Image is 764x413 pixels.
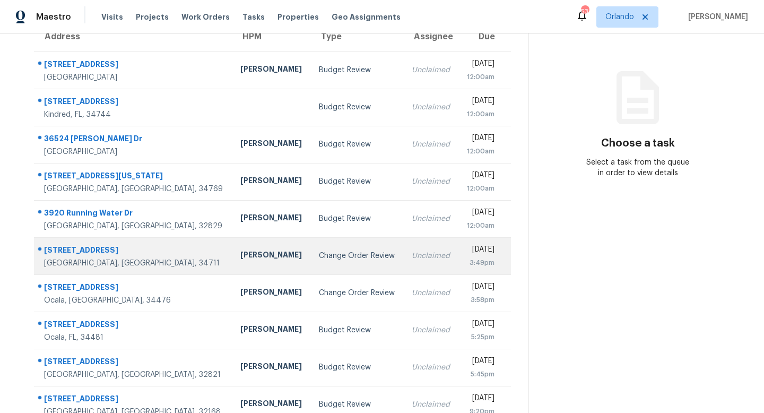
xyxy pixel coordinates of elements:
div: Kindred, FL, 34744 [44,109,223,120]
span: Geo Assignments [332,12,401,22]
div: Change Order Review [319,251,395,261]
div: [GEOGRAPHIC_DATA], [GEOGRAPHIC_DATA], 34711 [44,258,223,269]
div: [STREET_ADDRESS] [44,96,223,109]
div: Unclaimed [412,65,450,75]
div: Budget Review [319,102,395,113]
div: [PERSON_NAME] [240,249,302,263]
span: Projects [136,12,169,22]
div: Unclaimed [412,102,450,113]
h3: Choose a task [601,138,675,149]
div: Budget Review [319,65,395,75]
div: [PERSON_NAME] [240,361,302,374]
span: Tasks [242,13,265,21]
div: [DATE] [467,58,494,72]
th: Address [34,22,232,51]
div: 3:58pm [467,295,494,305]
th: HPM [232,22,310,51]
div: [DATE] [467,207,494,220]
div: 12:00am [467,109,494,119]
div: 5:45pm [467,369,494,380]
span: Visits [101,12,123,22]
div: 5:25pm [467,332,494,342]
div: [GEOGRAPHIC_DATA], [GEOGRAPHIC_DATA], 34769 [44,184,223,194]
div: Budget Review [319,399,395,410]
div: [PERSON_NAME] [240,138,302,151]
span: Maestro [36,12,71,22]
div: [PERSON_NAME] [240,324,302,337]
div: 12:00am [467,183,494,194]
div: [GEOGRAPHIC_DATA], [GEOGRAPHIC_DATA], 32829 [44,221,223,231]
div: 3:49pm [467,257,494,268]
div: [DATE] [467,133,494,146]
div: 12:00am [467,72,494,82]
div: [DATE] [467,96,494,109]
div: Budget Review [319,362,395,373]
div: Unclaimed [412,325,450,335]
div: Budget Review [319,213,395,224]
div: 12:00am [467,146,494,157]
div: 12:00am [467,220,494,231]
div: [GEOGRAPHIC_DATA] [44,72,223,83]
div: 3920 Running Water Dr [44,208,223,221]
div: Budget Review [319,176,395,187]
div: [STREET_ADDRESS] [44,356,223,369]
div: [PERSON_NAME] [240,212,302,226]
div: [PERSON_NAME] [240,175,302,188]
div: [DATE] [467,356,494,369]
div: Ocala, FL, 34481 [44,332,223,343]
div: [STREET_ADDRESS] [44,59,223,72]
div: Budget Review [319,139,395,150]
div: Unclaimed [412,362,450,373]
div: [STREET_ADDRESS] [44,393,223,407]
div: Select a task from the queue in order to view details [583,157,692,178]
div: [PERSON_NAME] [240,398,302,411]
div: Unclaimed [412,399,450,410]
div: 53 [581,6,588,17]
span: Orlando [605,12,634,22]
div: Unclaimed [412,176,450,187]
div: Ocala, [GEOGRAPHIC_DATA], 34476 [44,295,223,306]
div: [STREET_ADDRESS] [44,319,223,332]
div: Unclaimed [412,139,450,150]
div: [DATE] [467,393,494,406]
span: [PERSON_NAME] [684,12,748,22]
div: [DATE] [467,281,494,295]
th: Type [310,22,403,51]
div: Unclaimed [412,213,450,224]
div: Budget Review [319,325,395,335]
div: 36524 [PERSON_NAME] Dr [44,133,223,147]
span: Properties [277,12,319,22]
span: Work Orders [181,12,230,22]
div: Unclaimed [412,288,450,298]
div: [DATE] [467,244,494,257]
div: [STREET_ADDRESS] [44,245,223,258]
th: Assignee [403,22,458,51]
div: [PERSON_NAME] [240,287,302,300]
div: [PERSON_NAME] [240,64,302,77]
div: [DATE] [467,319,494,332]
div: Unclaimed [412,251,450,261]
div: [GEOGRAPHIC_DATA] [44,147,223,157]
div: Change Order Review [319,288,395,298]
div: [STREET_ADDRESS] [44,282,223,295]
div: [DATE] [467,170,494,183]
th: Due [458,22,511,51]
div: [GEOGRAPHIC_DATA], [GEOGRAPHIC_DATA], 32821 [44,369,223,380]
div: [STREET_ADDRESS][US_STATE] [44,170,223,184]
